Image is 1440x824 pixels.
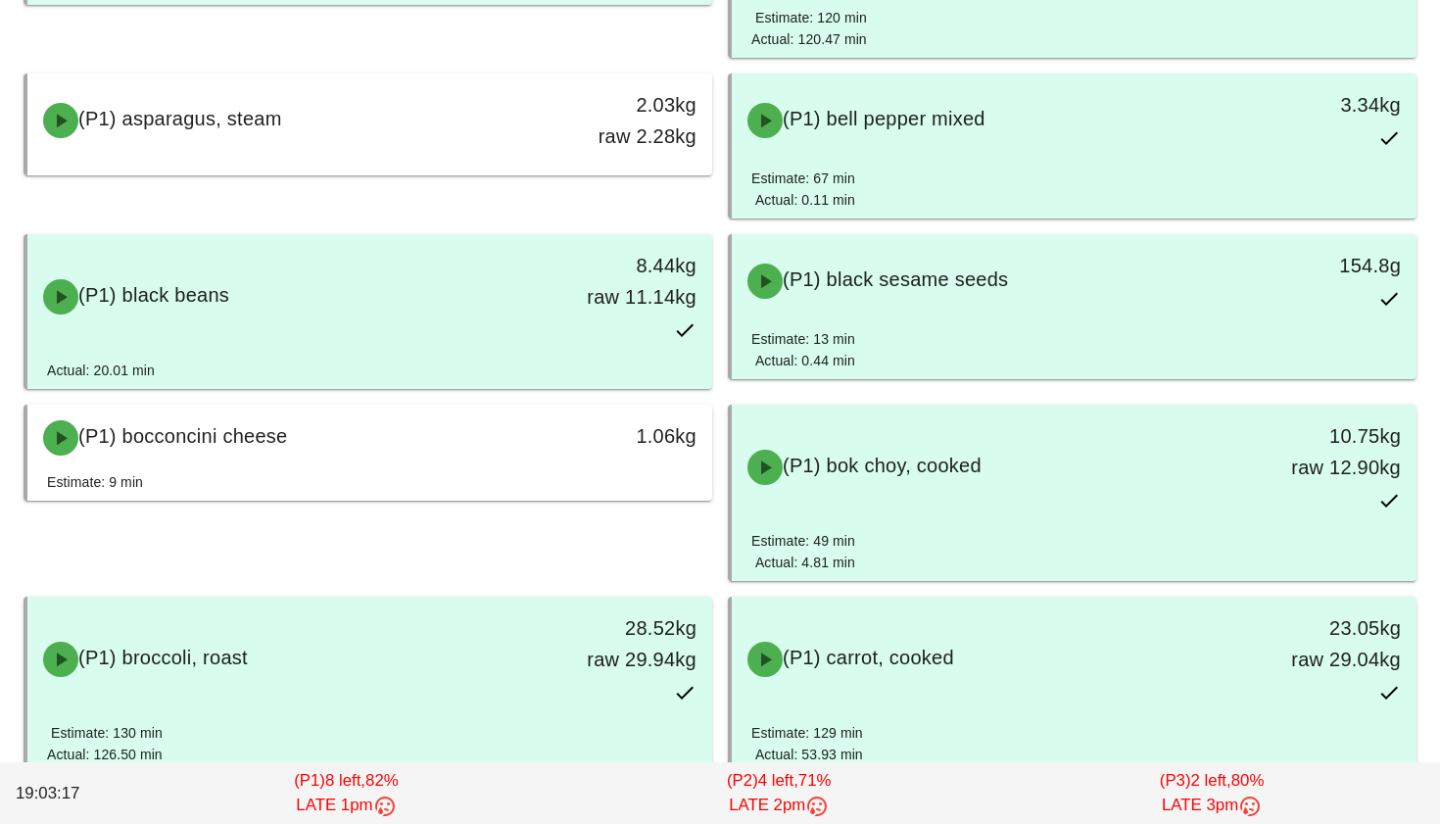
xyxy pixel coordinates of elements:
div: LATE 3pm [999,793,1424,818]
div: 8.44kg raw 11.14kg [551,250,696,313]
div: Estimate: 13 min [751,328,855,350]
div: 23.05kg raw 29.04kg [1255,612,1401,675]
div: Estimate: 67 min [751,168,855,189]
span: (P1) black beans [78,284,229,306]
span: (P1) asparagus, steam [78,108,282,129]
div: 19:03:17 [12,777,130,809]
div: Actual: 0.11 min [751,189,855,211]
div: Estimate: 49 min [751,530,855,552]
div: 1.06kg [551,420,696,452]
div: (P3) 80% [995,764,1428,822]
div: Estimate: 130 min [47,722,163,744]
div: Actual: 0.44 min [751,350,855,371]
div: 28.52kg raw 29.94kg [551,612,696,675]
span: 2 left, [1191,771,1231,790]
span: (P1) broccoli, roast [78,647,248,668]
div: 2.03kg raw 2.28kg [551,89,696,152]
span: 8 left, [325,771,365,790]
div: (P1) 82% [130,764,563,822]
span: 4 left, [758,771,798,790]
span: (P1) carrot, cooked [783,647,954,668]
span: (P1) bocconcini cheese [78,425,287,447]
div: (P2) 71% [562,764,995,822]
div: Estimate: 120 min [751,7,867,28]
span: (P1) black sesame seeds [783,268,1008,290]
div: 3.34kg [1255,89,1401,121]
div: Actual: 20.01 min [47,360,155,381]
div: Actual: 53.93 min [751,744,863,765]
span: (P1) bok choy, cooked [783,455,982,476]
div: Estimate: 129 min [751,722,863,744]
div: Actual: 120.47 min [751,28,867,50]
div: LATE 1pm [134,793,559,818]
div: Estimate: 9 min [47,471,143,493]
div: LATE 2pm [566,793,991,818]
div: 154.8g [1255,250,1401,281]
div: Actual: 4.81 min [751,552,855,573]
div: 10.75kg raw 12.90kg [1255,420,1401,483]
span: (P1) bell pepper mixed [783,108,985,129]
div: Actual: 126.50 min [47,744,163,765]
